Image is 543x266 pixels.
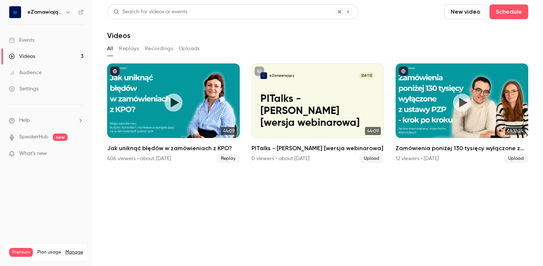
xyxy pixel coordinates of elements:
button: Recordings [145,43,173,55]
a: Manage [65,249,83,255]
button: Uploads [179,43,200,55]
div: 0 viewers • about [DATE] [252,155,310,162]
h2: PITalks - [PERSON_NAME] [wersja webinarowa] [252,144,384,153]
span: Replay [216,154,240,163]
button: New video [444,4,486,19]
iframe: Noticeable Trigger [75,151,83,157]
a: 01:32:24Zamówienia poniżej 130 tysięcy wyłączone z ustawy PZP- krok po kroku12 viewers • [DATE]Up... [396,63,528,163]
span: What's new [19,150,47,158]
span: new [53,134,68,141]
span: [DATE] [359,72,375,79]
div: Videos [9,53,35,60]
button: Schedule [489,4,528,19]
a: PITalks - Małgorzata Niemiec [wersja webinarowa]eZamawiający[DATE]PITalks - [PERSON_NAME] [wersja... [252,63,384,163]
button: Replays [119,43,139,55]
ul: Videos [107,63,528,163]
div: Settings [9,85,38,93]
div: 12 viewers • [DATE] [396,155,439,162]
span: Upload [504,154,528,163]
img: eZamawiający [9,6,21,18]
button: published [110,66,120,76]
p: eZamawiający [269,73,294,78]
h2: Jak uniknąć błędów w zamówieniach z KPO? [107,144,240,153]
button: All [107,43,113,55]
a: SpeakerHub [19,133,48,141]
span: Upload [359,154,384,163]
span: 44:09 [221,127,237,135]
div: Audience [9,69,42,76]
h2: Zamówienia poniżej 130 tysięcy wyłączone z ustawy PZP- krok po kroku [396,144,528,153]
section: Videos [107,4,528,262]
span: Premium [9,248,33,257]
li: Jak uniknąć błędów w zamówieniach z KPO? [107,63,240,163]
h1: Videos [107,31,130,40]
div: Events [9,37,34,44]
button: published [399,66,408,76]
li: PITalks - Małgorzata Niemiec [wersja webinarowa] [252,63,384,163]
h6: eZamawiający [27,8,62,16]
span: Plan usage [37,249,61,255]
span: 01:32:24 [505,127,525,135]
span: Help [19,117,30,124]
div: Search for videos or events [113,8,187,16]
li: Zamówienia poniżej 130 tysięcy wyłączone z ustawy PZP- krok po kroku [396,63,528,163]
span: 44:09 [365,127,381,135]
li: help-dropdown-opener [9,117,83,124]
button: unpublished [255,66,264,76]
p: PITalks - [PERSON_NAME] [wersja webinarowa] [260,93,375,129]
div: 406 viewers • about [DATE] [107,155,171,162]
a: 44:09Jak uniknąć błędów w zamówieniach z KPO?406 viewers • about [DATE]Replay [107,63,240,163]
